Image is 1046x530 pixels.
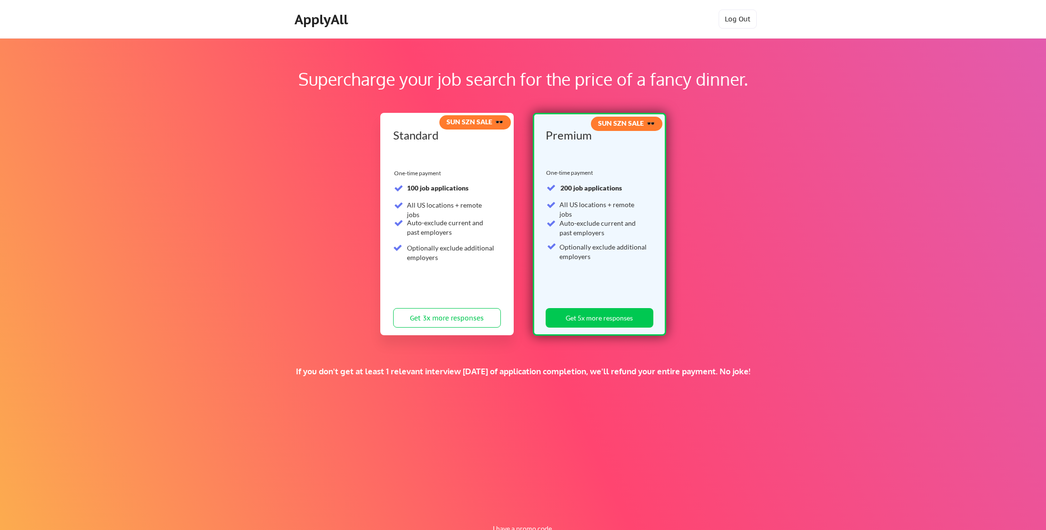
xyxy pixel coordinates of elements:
button: Log Out [719,10,757,29]
button: Get 5x more responses [546,308,653,328]
div: All US locations + remote jobs [407,200,495,219]
div: ApplyAll [295,11,351,28]
strong: 200 job applications [560,184,622,192]
div: Standard [393,130,498,141]
div: One-time payment [546,169,596,177]
strong: SUN SZN SALE 🕶️ [447,118,503,126]
div: Optionally exclude additional employers [559,242,648,261]
div: Auto-exclude current and past employers [559,219,648,237]
div: Optionally exclude additional employers [407,243,495,262]
div: Supercharge your job search for the price of a fancy dinner. [61,66,985,92]
strong: SUN SZN SALE 🕶️ [598,119,655,127]
strong: 100 job applications [407,184,468,192]
div: If you don't get at least 1 relevant interview [DATE] of application completion, we'll refund you... [165,366,881,377]
div: All US locations + remote jobs [559,200,648,219]
div: Auto-exclude current and past employers [407,218,495,237]
div: One-time payment [394,170,444,177]
div: Premium [546,130,650,141]
button: Get 3x more responses [393,308,501,328]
